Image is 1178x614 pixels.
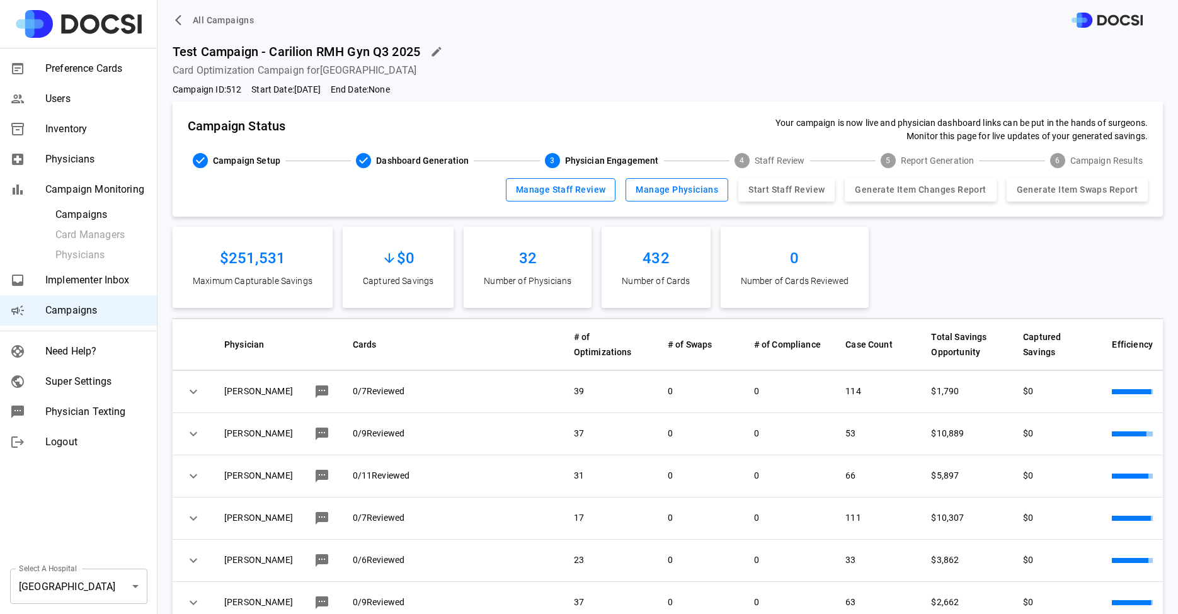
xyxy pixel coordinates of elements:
[931,597,959,607] span: $2,662
[173,83,241,96] span: Campaign ID: 512
[224,550,333,571] div: [PERSON_NAME]
[1070,154,1143,167] span: Campaign Results
[45,374,147,389] span: Super Settings
[55,207,147,222] span: Campaigns
[173,63,1163,78] span: Card Optimization Campaign for [GEOGRAPHIC_DATA]
[658,319,744,370] th: # of Swaps
[224,508,333,529] div: [PERSON_NAME]
[251,83,321,96] span: Start Date: [DATE]
[1102,319,1163,370] th: Efficiency
[658,370,744,413] td: 0
[213,154,280,167] span: Campaign Setup
[343,497,564,539] td: 0 / 7 Reviewed
[45,435,147,450] span: Logout
[658,455,744,497] td: 0
[738,178,835,202] button: Start Staff Review
[744,539,836,581] td: 0
[343,412,564,455] td: 0 / 9 Reviewed
[564,455,658,497] td: 31
[331,83,390,96] span: End Date: None
[741,275,849,288] span: Number of Cards Reviewed
[901,154,975,167] span: Report Generation
[845,178,996,202] button: Generate Item Changes Report
[744,412,836,455] td: 0
[16,10,142,38] img: Site Logo
[343,370,564,413] td: 0 / 7 Reviewed
[626,178,728,202] button: Manage Physicians
[224,465,333,487] div: [PERSON_NAME]
[622,275,690,288] span: Number of Cards
[755,154,805,167] span: Staff Review
[643,247,669,270] span: 432
[188,117,285,143] span: Campaign Status
[658,412,744,455] td: 0
[193,13,254,28] span: All Campaigns
[835,370,921,413] td: 114
[343,455,564,497] td: 0 / 11 Reviewed
[224,592,333,613] div: [PERSON_NAME]
[45,303,147,318] span: Campaigns
[931,428,964,438] span: $10,889
[10,569,147,604] div: [GEOGRAPHIC_DATA]
[564,539,658,581] td: 23
[744,370,836,413] td: 0
[1055,156,1060,165] text: 6
[363,275,433,288] span: Captured Savings
[564,497,658,539] td: 17
[45,152,147,167] span: Physicians
[790,247,799,270] span: 0
[343,539,564,581] td: 0 / 6 Reviewed
[931,513,964,523] span: $10,307
[1007,178,1148,202] button: Generate Item Swaps Report
[45,404,147,419] span: Physician Texting
[19,563,77,574] label: Select A Hospital
[193,275,312,288] span: Maximum Capturable Savings
[45,91,147,106] span: Users
[45,122,147,137] span: Inventory
[931,470,959,480] span: $5,897
[564,370,658,413] td: 39
[835,412,921,455] td: 53
[484,275,571,288] span: Number of Physicians
[1023,470,1033,480] span: $0
[45,344,147,359] span: Need Help?
[564,319,658,370] th: # of Optimizations
[506,178,616,202] button: Manage Staff Review
[45,61,147,76] span: Preference Cards
[1023,386,1033,396] span: $0
[658,539,744,581] td: 0
[1072,13,1143,28] img: DOCSI Logo
[564,412,658,455] td: 37
[45,182,147,197] span: Campaign Monitoring
[45,273,147,288] span: Implementer Inbox
[931,386,959,396] span: $1,790
[1023,597,1033,607] span: $0
[214,319,343,370] th: Physician
[220,247,285,270] span: $251,531
[565,154,659,167] span: Physician Engagement
[835,455,921,497] td: 66
[835,319,921,370] th: Case Count
[921,319,1013,370] th: Total Savings Opportunity
[224,423,333,445] div: [PERSON_NAME]
[1023,428,1033,438] span: $0
[224,381,333,402] div: [PERSON_NAME]
[397,247,415,270] span: $0
[1023,555,1033,565] span: $0
[740,156,744,165] text: 4
[173,42,420,61] span: Test Campaign - Carilion RMH Gyn Q3 2025
[835,497,921,539] td: 111
[744,455,836,497] td: 0
[835,539,921,581] td: 33
[519,247,537,270] span: 32
[550,156,554,165] text: 3
[1023,513,1033,523] span: $0
[744,497,836,539] td: 0
[376,154,469,167] span: Dashboard Generation
[744,319,836,370] th: # of Compliance
[886,156,890,165] text: 5
[931,555,959,565] span: $3,862
[763,117,1148,143] p: Your campaign is now live and physician dashboard links can be put in the hands of surgeons. Moni...
[173,9,259,32] button: All Campaigns
[658,497,744,539] td: 0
